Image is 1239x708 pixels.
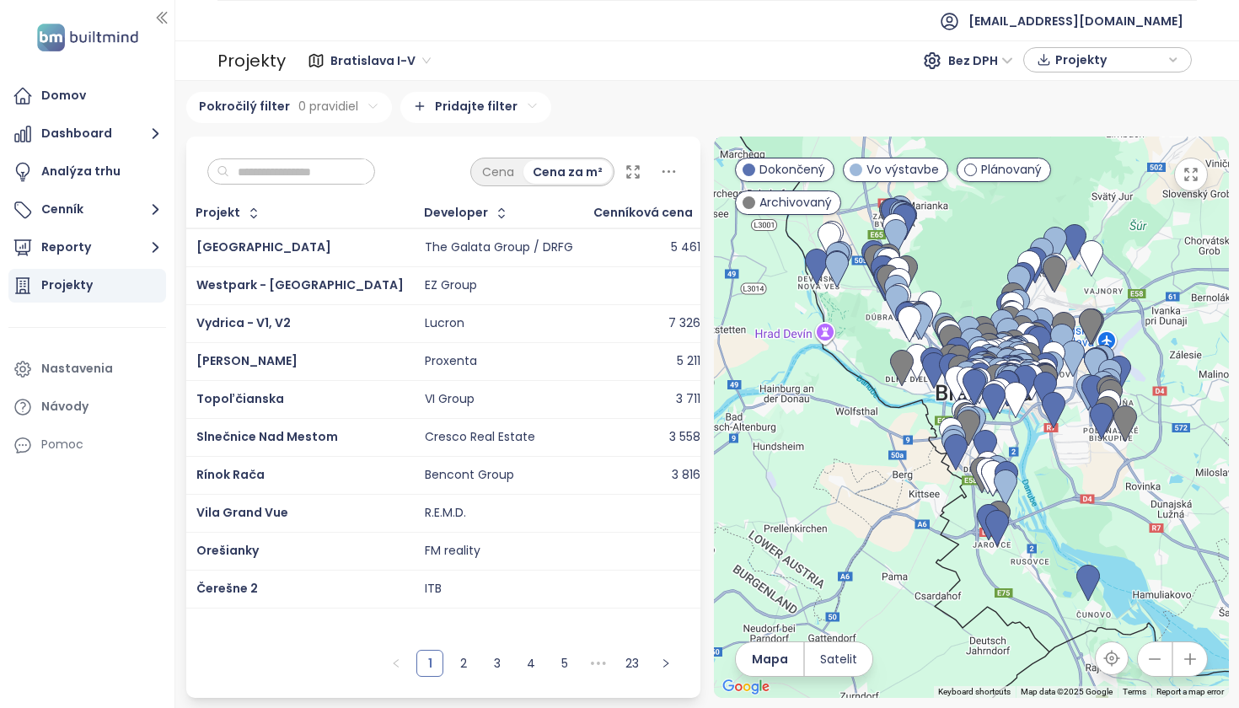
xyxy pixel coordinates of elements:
img: Google [718,676,774,698]
a: [PERSON_NAME] [196,352,298,369]
div: Lucron [425,316,464,331]
a: Westpark - [GEOGRAPHIC_DATA] [196,276,404,293]
div: Projekty [217,44,286,78]
a: 2 [451,651,476,676]
a: 4 [518,651,544,676]
div: FM reality [425,544,480,559]
div: Pomoc [8,428,166,462]
a: Rínok Rača [196,466,265,483]
button: Reporty [8,231,166,265]
div: The Galata Group / DRFG [425,240,573,255]
div: 5 461 € [671,240,714,255]
div: Proxenta [425,354,477,369]
a: 3 [485,651,510,676]
span: Bez DPH [948,48,1013,73]
span: Satelit [820,650,857,668]
li: 3 [484,650,511,677]
button: Satelit [805,642,872,676]
li: Predchádzajúca strana [383,650,410,677]
li: Nasledujúcich 5 strán [585,650,612,677]
a: Open this area in Google Maps (opens a new window) [718,676,774,698]
div: Analýza trhu [41,161,121,182]
button: Mapa [736,642,803,676]
span: ••• [585,650,612,677]
div: EZ Group [425,278,477,293]
button: Keyboard shortcuts [938,686,1011,698]
a: Topoľčianska [196,390,284,407]
div: Návody [41,396,88,417]
div: Developer [424,207,488,218]
a: [GEOGRAPHIC_DATA] [196,239,331,255]
div: VI Group [425,392,475,407]
div: Domov [41,85,86,106]
div: button [1032,47,1183,72]
span: Vo výstavbe [866,160,939,179]
div: R.E.M.D. [425,506,466,521]
div: 5 211 € [677,354,714,369]
li: 2 [450,650,477,677]
div: 3 558 € [669,430,714,445]
a: Nastavenia [8,352,166,386]
a: 5 [552,651,577,676]
a: Čerešne 2 [196,580,258,597]
div: Pomoc [41,434,83,455]
span: Dokončený [759,160,825,179]
div: 7 326 € [668,316,714,331]
a: Analýza trhu [8,155,166,189]
a: Návody [8,390,166,424]
div: Cenníková cena [593,207,693,218]
span: Plánovaný [981,160,1042,179]
div: 3 816 € [672,468,714,483]
span: right [661,658,671,668]
button: left [383,650,410,677]
span: Map data ©2025 Google [1021,687,1113,696]
div: Projekty [41,275,93,296]
a: Domov [8,79,166,113]
button: right [652,650,679,677]
div: Pokročilý filter [186,92,392,123]
span: [EMAIL_ADDRESS][DOMAIN_NAME] [968,1,1183,41]
a: Orešianky [196,542,259,559]
a: Projekty [8,269,166,303]
a: 1 [417,651,442,676]
span: Projekty [1055,47,1164,72]
span: Archivovaný [759,193,832,212]
div: ITB [425,582,442,597]
div: Projekt [196,207,240,218]
button: Cenník [8,193,166,227]
div: Cena [473,160,523,184]
a: Terms (opens in new tab) [1123,687,1146,696]
img: logo [32,20,143,55]
div: Cresco Real Estate [425,430,535,445]
a: Vila Grand Vue [196,504,288,521]
span: 0 pravidiel [298,97,358,115]
li: 5 [551,650,578,677]
div: 3 711 € [676,392,714,407]
div: Cena za m² [523,160,612,184]
li: 23 [619,650,646,677]
li: Nasledujúca strana [652,650,679,677]
a: Vydrica - V1, V2 [196,314,291,331]
li: 4 [518,650,544,677]
span: Mapa [752,650,788,668]
span: left [391,658,401,668]
div: Bencont Group [425,468,514,483]
li: 1 [416,650,443,677]
span: Bratislava I-V [330,48,431,73]
a: 23 [619,651,645,676]
a: Slnečnice Nad Mestom [196,428,338,445]
button: Dashboard [8,117,166,151]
